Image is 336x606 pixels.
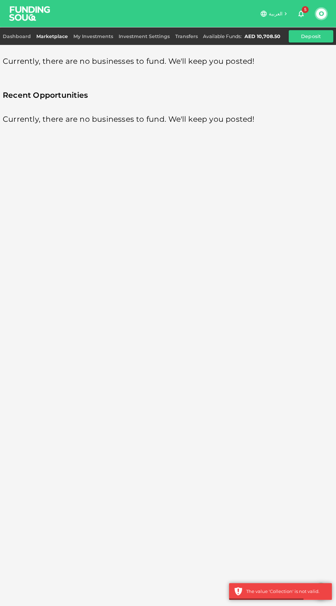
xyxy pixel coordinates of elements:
span: العربية [269,11,283,17]
a: My Investments [71,33,116,39]
a: Marketplace [34,33,71,39]
span: Recent Opportunities [3,89,333,102]
button: O [316,9,326,19]
a: Transfers [172,33,201,39]
button: 5 [294,7,308,21]
button: Deposit [289,30,333,43]
div: Available Funds : [203,33,242,39]
span: 5 [302,6,309,13]
div: AED 10,708.50 [244,33,280,39]
a: Dashboard [3,33,34,39]
div: The value 'Collection' is not valid. [246,588,327,595]
span: Currently, there are no businesses to fund. We'll keep you posted! [3,113,255,126]
a: Investment Settings [116,33,172,39]
span: Currently, there are no businesses to fund. We'll keep you posted! [3,55,255,68]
